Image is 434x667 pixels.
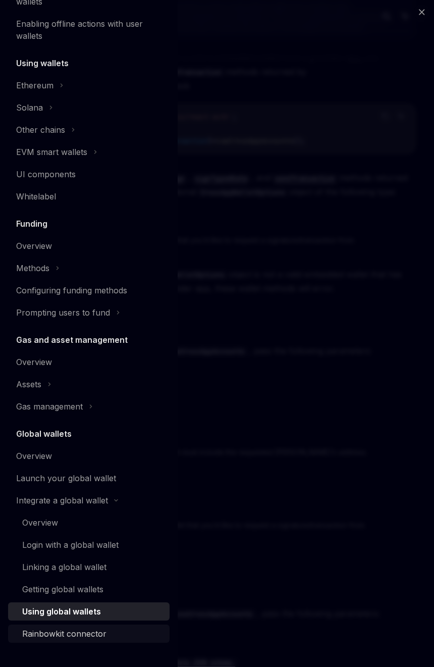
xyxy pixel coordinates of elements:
[8,237,170,255] a: Overview
[8,447,170,465] a: Overview
[16,356,52,368] div: Overview
[16,472,116,484] div: Launch your global wallet
[22,561,106,573] div: Linking a global wallet
[8,536,170,554] a: Login with a global wallet
[16,334,128,346] h5: Gas and asset management
[22,605,101,618] div: Using global wallets
[16,284,127,296] div: Configuring funding methods
[16,168,76,180] div: UI components
[16,79,53,91] div: Ethereum
[16,218,47,230] h5: Funding
[16,57,69,69] h5: Using wallets
[8,15,170,45] a: Enabling offline actions with user wallets
[8,469,170,487] a: Launch your global wallet
[8,353,170,371] a: Overview
[8,558,170,576] a: Linking a global wallet
[8,165,170,183] a: UI components
[16,262,49,274] div: Methods
[16,400,83,413] div: Gas management
[8,580,170,598] a: Getting global wallets
[8,602,170,621] a: Using global wallets
[22,583,103,595] div: Getting global wallets
[16,124,65,136] div: Other chains
[16,494,108,506] div: Integrate a global wallet
[8,514,170,532] a: Overview
[16,450,52,462] div: Overview
[16,146,87,158] div: EVM smart wallets
[22,539,119,551] div: Login with a global wallet
[16,18,164,42] div: Enabling offline actions with user wallets
[16,378,41,390] div: Assets
[8,625,170,643] a: Rainbowkit connector
[16,306,110,319] div: Prompting users to fund
[22,517,58,529] div: Overview
[16,101,43,114] div: Solana
[16,240,52,252] div: Overview
[8,187,170,206] a: Whitelabel
[22,628,106,640] div: Rainbowkit connector
[16,428,72,440] h5: Global wallets
[16,190,56,202] div: Whitelabel
[8,281,170,299] a: Configuring funding methods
